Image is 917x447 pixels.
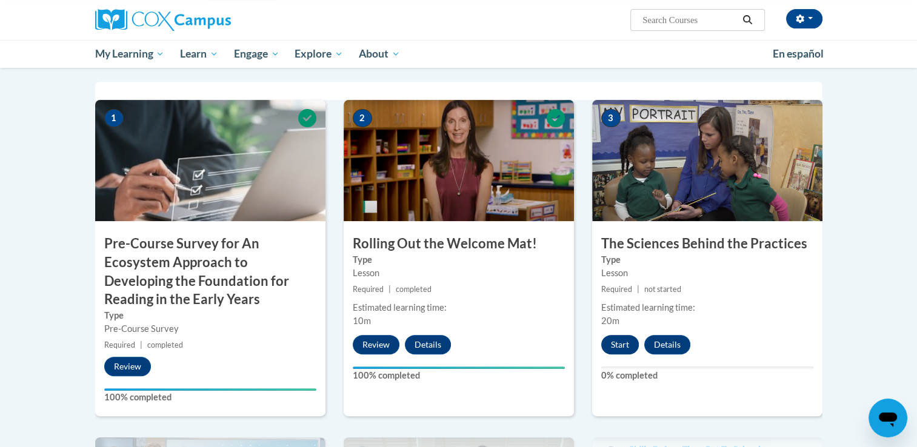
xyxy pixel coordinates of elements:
span: Explore [295,47,343,61]
img: Course Image [95,100,325,221]
label: Type [353,253,565,267]
a: En español [765,41,832,67]
button: Review [353,335,399,354]
span: Engage [234,47,279,61]
div: Pre-Course Survey [104,322,316,336]
button: Details [644,335,690,354]
span: 2 [353,109,372,127]
a: My Learning [87,40,173,68]
a: Cox Campus [95,9,325,31]
span: About [359,47,400,61]
span: En español [773,47,824,60]
a: Learn [172,40,226,68]
img: Cox Campus [95,9,231,31]
button: Review [104,357,151,376]
div: Estimated learning time: [601,301,813,314]
h3: The Sciences Behind the Practices [592,234,822,253]
span: 20m [601,316,619,326]
h3: Pre-Course Survey for An Ecosystem Approach to Developing the Foundation for Reading in the Early... [95,234,325,309]
button: Search [738,13,756,27]
span: completed [396,285,432,294]
span: | [140,340,142,349]
label: 100% completed [353,369,565,382]
input: Search Courses [641,13,738,27]
img: Course Image [592,100,822,221]
span: My Learning [95,47,164,61]
label: Type [104,309,316,322]
span: completed [147,340,183,349]
div: Main menu [77,40,841,68]
button: Account Settings [786,9,822,28]
div: Your progress [353,366,565,369]
span: 1 [104,109,124,127]
span: | [388,285,391,294]
a: Engage [226,40,287,68]
label: 100% completed [104,391,316,404]
span: Learn [180,47,218,61]
span: not started [644,285,681,294]
span: Required [104,340,135,349]
iframe: Button to launch messaging window [869,399,907,437]
div: Your progress [104,388,316,391]
div: Estimated learning time: [353,301,565,314]
div: Lesson [601,267,813,280]
div: Lesson [353,267,565,280]
label: Type [601,253,813,267]
h3: Rolling Out the Welcome Mat! [344,234,574,253]
a: About [351,40,408,68]
img: Course Image [344,100,574,221]
span: 3 [601,109,621,127]
button: Start [601,335,639,354]
span: Required [601,285,632,294]
a: Explore [287,40,351,68]
button: Details [405,335,451,354]
span: 10m [353,316,371,326]
span: | [637,285,639,294]
label: 0% completed [601,369,813,382]
span: Required [353,285,384,294]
